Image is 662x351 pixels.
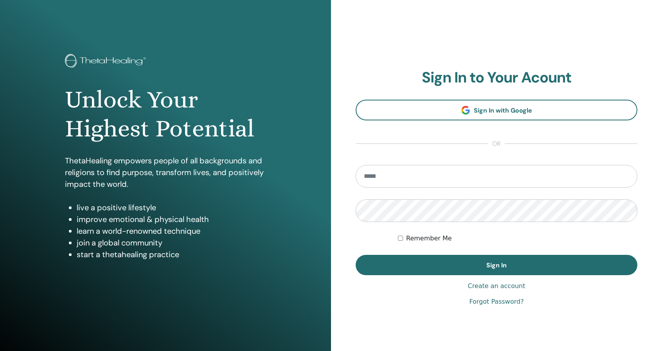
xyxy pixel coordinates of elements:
[398,234,637,243] div: Keep me authenticated indefinitely or until I manually logout
[356,100,637,120] a: Sign In with Google
[488,139,505,149] span: or
[65,85,266,143] h1: Unlock Your Highest Potential
[486,261,507,269] span: Sign In
[77,202,266,213] li: live a positive lifestyle
[77,225,266,237] li: learn a world-renowned technique
[468,281,525,291] a: Create an account
[65,155,266,190] p: ThetaHealing empowers people of all backgrounds and religions to find purpose, transform lives, a...
[474,106,532,115] span: Sign In with Google
[77,237,266,249] li: join a global community
[469,297,523,306] a: Forgot Password?
[77,213,266,225] li: improve emotional & physical health
[406,234,452,243] label: Remember Me
[356,69,637,87] h2: Sign In to Your Acount
[77,249,266,260] li: start a thetahealing practice
[356,255,637,275] button: Sign In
